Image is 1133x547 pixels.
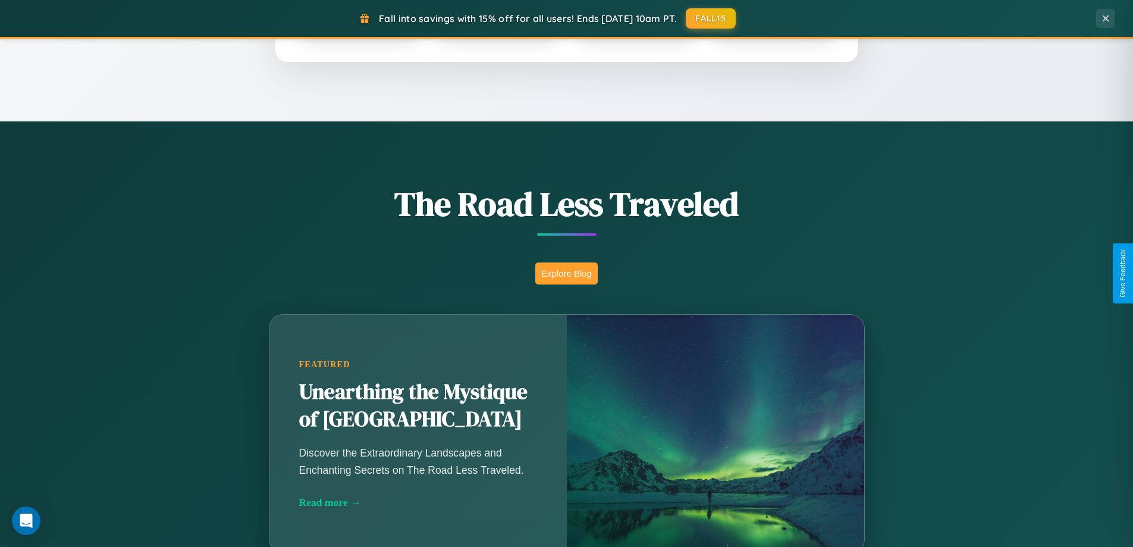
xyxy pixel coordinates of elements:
button: FALL15 [686,8,736,29]
h2: Unearthing the Mystique of [GEOGRAPHIC_DATA] [299,379,537,433]
div: Give Feedback [1119,249,1127,298]
div: Featured [299,360,537,370]
span: Fall into savings with 15% off for all users! Ends [DATE] 10am PT. [379,12,677,24]
p: Discover the Extraordinary Landscapes and Enchanting Secrets on The Road Less Traveled. [299,445,537,478]
h1: The Road Less Traveled [210,181,924,227]
div: Read more → [299,496,537,509]
div: Open Intercom Messenger [12,507,40,535]
button: Explore Blog [535,262,598,285]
